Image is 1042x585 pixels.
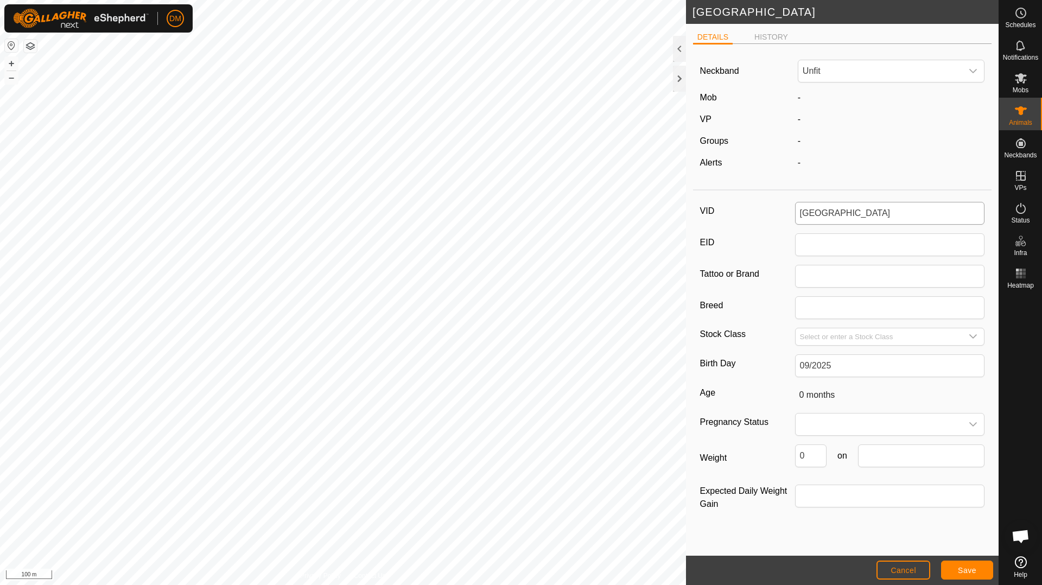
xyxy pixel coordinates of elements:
[793,156,989,169] div: -
[876,561,930,580] button: Cancel
[13,9,149,28] img: Gallagher Logo
[891,566,916,575] span: Cancel
[700,158,722,167] label: Alerts
[1014,250,1027,256] span: Infra
[798,60,963,82] span: Unfit
[798,115,800,124] app-display-virtual-paddock-transition: -
[700,413,795,431] label: Pregnancy Status
[1011,217,1030,224] span: Status
[958,566,976,575] span: Save
[1013,87,1028,93] span: Mobs
[5,71,18,84] button: –
[1009,119,1032,126] span: Animals
[700,354,795,373] label: Birth Day
[300,571,341,581] a: Privacy Policy
[941,561,993,580] button: Save
[1014,571,1027,578] span: Help
[700,386,795,400] label: Age
[700,202,795,220] label: VID
[1004,152,1037,158] span: Neckbands
[798,93,800,102] span: -
[700,296,795,315] label: Breed
[796,328,963,345] input: Select or enter a Stock Class
[5,39,18,52] button: Reset Map
[1005,22,1035,28] span: Schedules
[693,31,733,44] li: DETAILS
[750,31,792,43] li: HISTORY
[999,552,1042,582] a: Help
[700,328,795,341] label: Stock Class
[962,328,984,345] div: dropdown trigger
[5,57,18,70] button: +
[827,449,858,462] span: on
[700,265,795,283] label: Tattoo or Brand
[962,60,984,82] div: dropdown trigger
[692,5,999,18] h2: [GEOGRAPHIC_DATA]
[700,93,717,102] label: Mob
[700,115,711,124] label: VP
[700,233,795,252] label: EID
[354,571,386,581] a: Contact Us
[1003,54,1038,61] span: Notifications
[700,485,795,511] label: Expected Daily Weight Gain
[793,135,989,148] div: -
[700,136,728,145] label: Groups
[700,444,795,472] label: Weight
[1005,520,1037,552] a: Open chat
[962,414,984,435] div: dropdown trigger
[1007,282,1034,289] span: Heatmap
[1014,185,1026,191] span: VPs
[700,65,739,78] label: Neckband
[24,40,37,53] button: Map Layers
[169,13,181,24] span: DM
